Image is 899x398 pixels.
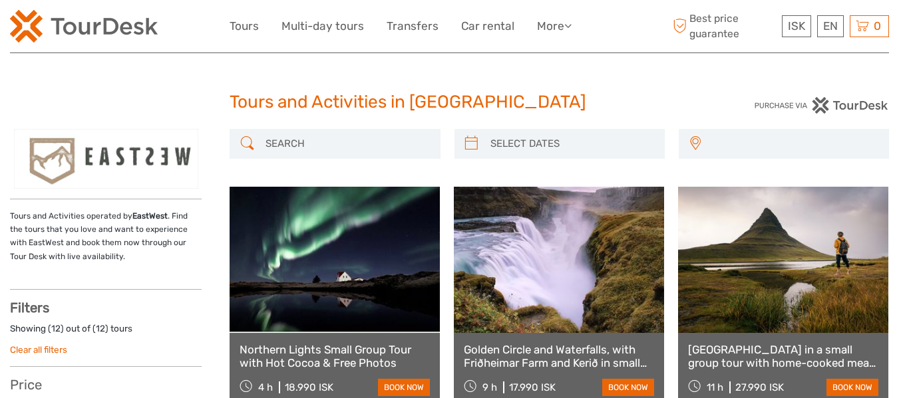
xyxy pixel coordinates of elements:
a: Northern Lights Small Group Tour with Hot Cocoa & Free Photos [240,343,430,370]
span: 0 [872,19,883,33]
a: Transfers [387,17,439,36]
input: SELECT DATES [485,132,658,155]
input: SEARCH [260,132,433,155]
span: 9 h [482,381,497,393]
strong: Filters [10,300,49,316]
a: Golden Circle and Waterfalls, with Friðheimar Farm and Kerið in small group [464,343,654,370]
a: Clear all filters [10,344,67,355]
h1: Tours and Activities in [GEOGRAPHIC_DATA] [230,92,669,113]
span: 11 h [707,381,723,393]
img: 1241-1_logo_thumbnail.jpeg [14,129,198,189]
a: Tours [230,17,259,36]
a: book now [378,379,430,396]
div: Showing ( ) out of ( ) tours [10,322,202,343]
h3: Price [10,377,202,393]
img: 120-15d4194f-c635-41b9-a512-a3cb382bfb57_logo_small.png [10,10,158,43]
strong: EastWest [132,211,168,221]
span: ISK [788,19,805,33]
label: 12 [51,322,61,335]
label: 12 [96,322,105,335]
span: Best price guarantee [669,11,779,41]
img: PurchaseViaTourDesk.png [754,97,889,114]
a: Multi-day tours [281,17,364,36]
a: More [537,17,572,36]
a: Car rental [461,17,514,36]
div: EN [817,15,844,37]
a: book now [826,379,878,396]
p: Tours and Activities operated by . Find the tours that you love and want to experience with EastW... [10,209,202,264]
a: book now [602,379,654,396]
a: [GEOGRAPHIC_DATA] in a small group tour with home-cooked meal included [688,343,878,370]
div: 17.990 ISK [509,381,556,393]
div: 27.990 ISK [735,381,784,393]
div: 18.990 ISK [285,381,333,393]
span: 4 h [258,381,273,393]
